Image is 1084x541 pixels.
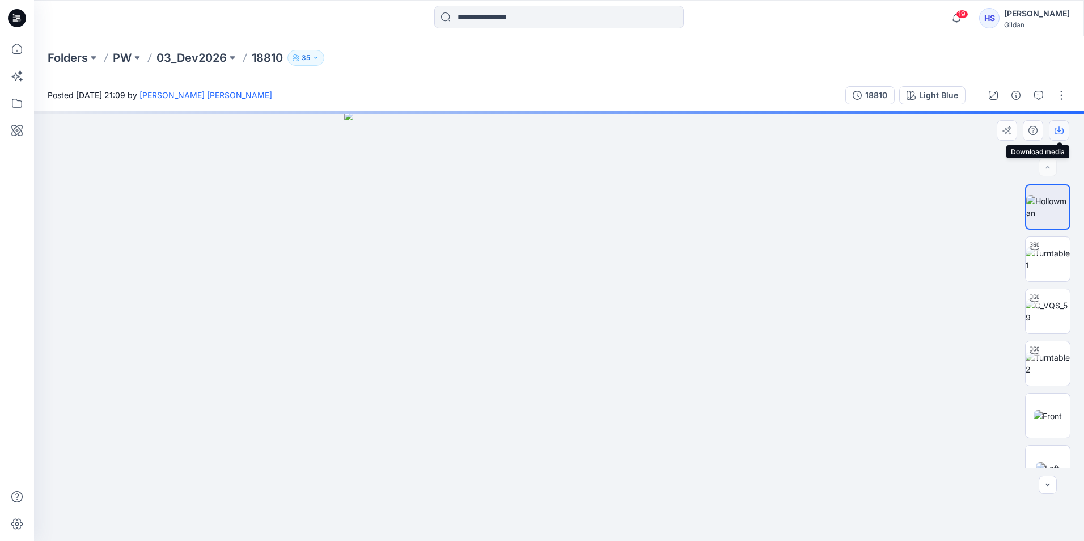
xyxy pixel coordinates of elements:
[287,50,324,66] button: 35
[113,50,132,66] a: PW
[1007,86,1025,104] button: Details
[139,90,272,100] a: [PERSON_NAME] [PERSON_NAME]
[302,52,310,64] p: 35
[48,50,88,66] a: Folders
[1034,410,1062,422] img: Front
[956,10,968,19] span: 19
[1026,247,1070,271] img: Turntable 1
[344,111,774,541] img: eyJhbGciOiJIUzI1NiIsImtpZCI6IjAiLCJzbHQiOiJzZXMiLCJ0eXAiOiJKV1QifQ.eyJkYXRhIjp7InR5cGUiOiJzdG9yYW...
[845,86,895,104] button: 18810
[48,89,272,101] span: Posted [DATE] 21:09 by
[1026,352,1070,375] img: Turntable 2
[919,89,958,102] div: Light Blue
[1026,299,1070,323] img: G_VQS_59
[252,50,283,66] p: 18810
[899,86,966,104] button: Light Blue
[156,50,227,66] a: 03_Dev2026
[1026,195,1069,219] img: Hollowman
[1004,20,1070,29] div: Gildan
[979,8,1000,28] div: HS
[1004,7,1070,20] div: [PERSON_NAME]
[1036,462,1060,474] img: Left
[865,89,887,102] div: 18810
